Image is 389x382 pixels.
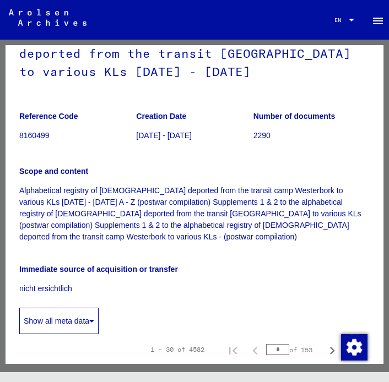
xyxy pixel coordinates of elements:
div: of 153 [266,345,321,355]
b: Immediate source of acquisition or transfer [19,265,178,274]
b: Creation Date [136,112,186,121]
button: Previous page [244,339,266,361]
span: EN [334,17,347,23]
b: Scope and content [19,167,88,176]
button: Next page [321,339,343,361]
h1: Alphabetical registry of [DEMOGRAPHIC_DATA] deported from the transit [GEOGRAPHIC_DATA] to variou... [19,10,370,95]
p: 2290 [253,130,370,141]
div: Change consent [341,334,367,360]
button: First page [222,339,244,361]
button: Toggle sidenav [367,9,389,31]
p: nicht ersichtlich [19,283,370,294]
img: Arolsen_neg.svg [9,9,87,26]
mat-icon: Side nav toggle icon [371,14,385,28]
div: 1 – 30 of 4582 [150,345,204,354]
button: Show all meta data [19,308,99,334]
img: Change consent [341,334,368,361]
p: 8160499 [19,130,136,141]
b: Reference Code [19,112,78,121]
b: Number of documents [253,112,336,121]
p: [DATE] - [DATE] [136,130,252,141]
p: Alphabetical registry of [DEMOGRAPHIC_DATA] deported from the transit camp Westerbork to various ... [19,185,370,243]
